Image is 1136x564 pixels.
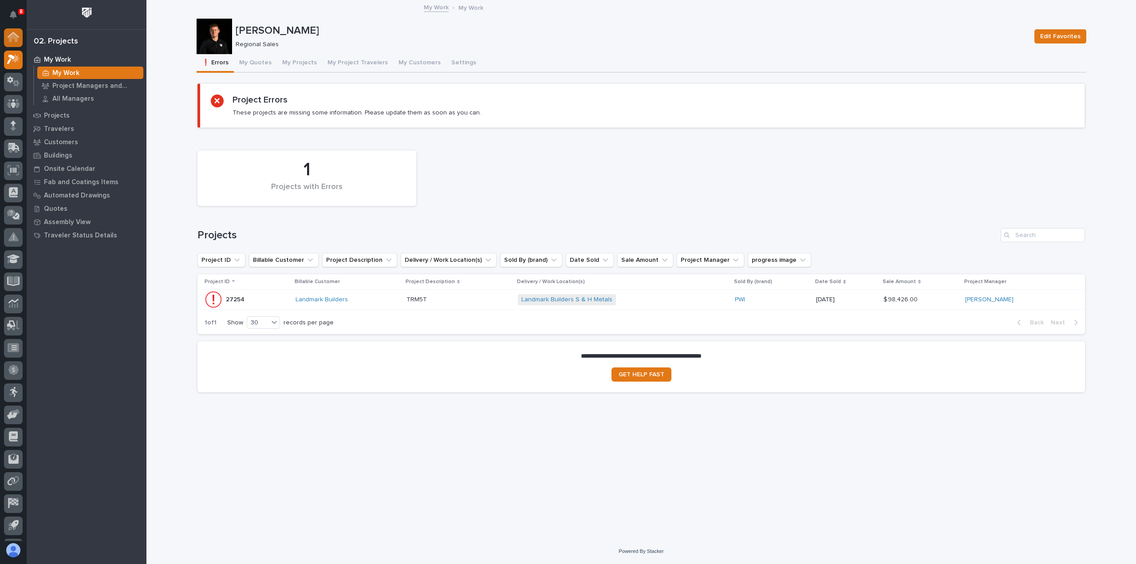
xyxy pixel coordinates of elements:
div: 30 [247,318,268,327]
p: 1 of 1 [197,312,224,334]
p: Customers [44,138,78,146]
p: Travelers [44,125,74,133]
p: 8 [20,8,23,15]
button: users-avatar [4,541,23,560]
p: Delivery / Work Location(s) [517,277,585,287]
p: Sale Amount [883,277,916,287]
a: My Work [424,2,449,12]
p: Assembly View [44,218,91,226]
div: Projects with Errors [213,182,401,201]
input: Search [1001,228,1085,242]
a: Automated Drawings [27,189,146,202]
button: Project ID [197,253,245,267]
button: Edit Favorites [1034,29,1086,43]
p: Automated Drawings [44,192,110,200]
button: progress image [748,253,811,267]
div: 1 [213,159,401,181]
a: Quotes [27,202,146,215]
p: All Managers [52,95,94,103]
span: GET HELP FAST [619,371,664,378]
a: PWI [735,296,745,304]
a: Project Managers and Engineers [34,79,146,92]
span: Edit Favorites [1040,31,1081,42]
a: Buildings [27,149,146,162]
h2: Project Errors [233,95,288,105]
button: Date Sold [566,253,614,267]
p: Fab and Coatings Items [44,178,118,186]
a: Travelers [27,122,146,135]
button: My Project Travelers [322,54,393,73]
div: Notifications8 [11,11,23,25]
button: Delivery / Work Location(s) [401,253,497,267]
p: Projects [44,112,70,120]
a: Traveler Status Details [27,229,146,242]
a: My Work [27,53,146,66]
button: Next [1047,319,1085,327]
a: Landmark Builders [296,296,348,304]
a: Customers [27,135,146,149]
a: [PERSON_NAME] [965,296,1014,304]
p: Project Description [406,277,455,287]
img: Workspace Logo [79,4,95,21]
a: Assembly View [27,215,146,229]
button: Sale Amount [617,253,673,267]
p: Traveler Status Details [44,232,117,240]
p: Regional Sales [236,41,1024,48]
p: My Work [44,56,71,64]
p: Billable Customer [295,277,340,287]
button: Project Manager [677,253,744,267]
p: My Work [458,2,483,12]
p: Onsite Calendar [44,165,95,173]
span: Next [1051,319,1070,327]
button: My Quotes [234,54,277,73]
tr: 2725427254 Landmark Builders TRM5TTRM5T Landmark Builders S & H Metals PWI [DATE]$ 98,426.00$ 98,... [197,290,1085,310]
h1: Projects [197,229,997,242]
button: ❗ Errors [197,54,234,73]
button: My Projects [277,54,322,73]
p: These projects are missing some information. Please update them as soon as you can. [233,109,481,117]
a: Powered By Stacker [619,548,663,554]
p: Date Sold [815,277,841,287]
a: Fab and Coatings Items [27,175,146,189]
p: Project ID [205,277,230,287]
p: Quotes [44,205,67,213]
p: [DATE] [816,296,876,304]
button: Sold By (brand) [500,253,562,267]
p: records per page [284,319,334,327]
p: Buildings [44,152,72,160]
p: Project Manager [964,277,1006,287]
p: Show [227,319,243,327]
a: GET HELP FAST [611,367,671,382]
p: Sold By (brand) [734,277,772,287]
a: My Work [34,67,146,79]
a: Landmark Builders S & H Metals [521,296,612,304]
a: All Managers [34,92,146,105]
button: Project Description [322,253,397,267]
a: Projects [27,109,146,122]
button: My Customers [393,54,446,73]
p: Project Managers and Engineers [52,82,140,90]
p: $ 98,426.00 [884,294,919,304]
p: [PERSON_NAME] [236,24,1027,37]
button: Settings [446,54,481,73]
div: 02. Projects [34,37,78,47]
button: Notifications [4,5,23,24]
a: Onsite Calendar [27,162,146,175]
button: Back [1010,319,1047,327]
button: Billable Customer [249,253,319,267]
p: My Work [52,69,79,77]
p: 27254 [226,294,246,304]
span: Back [1025,319,1044,327]
p: TRM5T [406,294,429,304]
